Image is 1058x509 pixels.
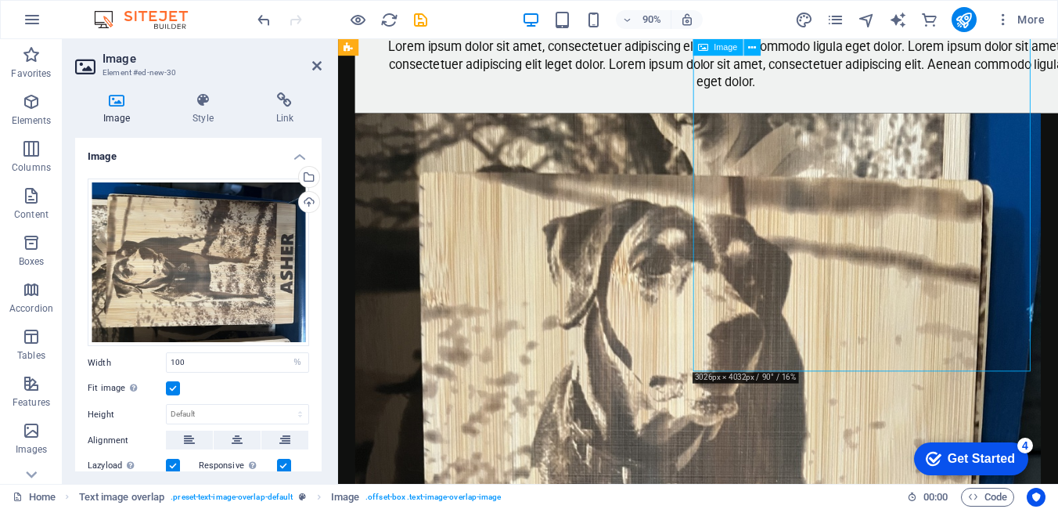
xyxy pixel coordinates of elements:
span: Click to select. Double-click to edit [79,488,165,507]
button: reload [380,10,398,29]
p: Favorites [11,67,51,80]
span: . offset-box .text-image-overlap-image [365,488,501,507]
button: navigator [858,10,876,29]
h3: Element #ed-new-30 [103,66,290,80]
button: design [795,10,814,29]
p: Images [16,443,48,456]
p: Tables [17,349,45,362]
p: Elements [12,114,52,127]
button: Click here to leave preview mode and continue editing [348,10,367,29]
h2: Image [103,52,322,66]
p: Features [13,396,50,409]
button: Usercentrics [1027,488,1045,507]
img: Editor Logo [90,10,207,29]
i: Commerce [920,11,938,29]
button: Code [961,488,1014,507]
div: Get Started [42,17,110,31]
p: Content [14,208,49,221]
i: Undo: Change image (Ctrl+Z) [255,11,273,29]
label: Fit image [88,379,166,398]
label: Responsive [199,457,277,475]
label: Alignment [88,431,166,450]
i: Publish [955,11,973,29]
i: This element is a customizable preset [299,493,306,501]
span: . preset-text-image-overlap-default [171,488,293,507]
h4: Image [75,138,322,166]
button: pages [826,10,845,29]
a: Click to cancel selection. Double-click to open Pages [13,488,56,507]
span: More [995,12,1045,27]
h4: Image [75,92,164,125]
label: Height [88,410,166,419]
i: Save (Ctrl+S) [412,11,430,29]
p: Boxes [19,255,45,268]
span: 00 00 [923,488,948,507]
i: AI Writer [889,11,907,29]
div: Get Started 4 items remaining, 20% complete [9,8,123,41]
span: Code [968,488,1007,507]
label: Lazyload [88,457,166,475]
h6: Session time [907,488,948,507]
button: publish [952,7,977,32]
i: Reload page [380,11,398,29]
span: Image [714,43,737,52]
button: save [411,10,430,29]
p: Accordion [9,302,53,315]
span: Click to select. Double-click to edit [331,488,359,507]
nav: breadcrumb [79,488,502,507]
button: undo [254,10,273,29]
button: commerce [920,10,939,29]
label: Width [88,359,166,367]
i: On resize automatically adjust zoom level to fit chosen device. [680,13,694,27]
h6: 90% [639,10,664,29]
div: IMG_3829-1otWcb-L7FX7c_ha4-pB2Q.jpg [88,179,309,347]
span: : [934,491,937,503]
button: More [989,7,1051,32]
p: Columns [12,161,51,174]
i: Navigator [858,11,876,29]
h4: Link [248,92,322,125]
i: Design (Ctrl+Alt+Y) [795,11,813,29]
button: text_generator [889,10,908,29]
i: Pages (Ctrl+Alt+S) [826,11,844,29]
div: 4 [112,3,128,19]
h4: Style [164,92,247,125]
button: 90% [616,10,671,29]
